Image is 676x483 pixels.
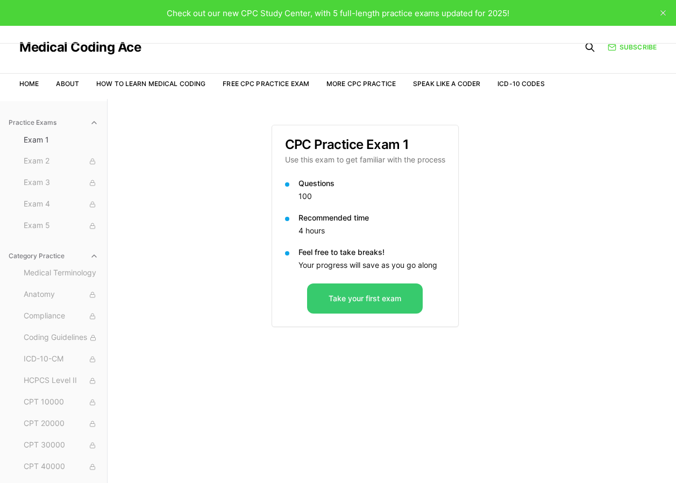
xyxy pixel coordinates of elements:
button: Exam 5 [19,217,103,235]
p: Recommended time [298,212,445,223]
span: Medical Terminology [24,267,98,279]
a: Free CPC Practice Exam [223,80,309,88]
button: ICD-10-CM [19,351,103,368]
button: Exam 1 [19,131,103,148]
span: Anatomy [24,289,98,301]
span: CPT 10000 [24,396,98,408]
a: ICD-10 Codes [497,80,544,88]
p: 4 hours [298,225,445,236]
a: More CPC Practice [326,80,396,88]
button: Coding Guidelines [19,329,103,346]
a: About [56,80,79,88]
button: CPT 20000 [19,415,103,432]
button: Practice Exams [4,114,103,131]
button: CPT 30000 [19,437,103,454]
p: Use this exam to get familiar with the process [285,154,445,165]
span: Exam 1 [24,134,98,145]
a: How to Learn Medical Coding [96,80,205,88]
button: Medical Terminology [19,265,103,282]
span: CPT 20000 [24,418,98,430]
button: Compliance [19,308,103,325]
p: Your progress will save as you go along [298,260,445,271]
button: CPT 40000 [19,458,103,475]
button: Category Practice [4,247,103,265]
button: Anatomy [19,286,103,303]
button: Exam 4 [19,196,103,213]
button: close [654,4,672,22]
h3: CPC Practice Exam 1 [285,138,445,151]
a: Home [19,80,39,88]
button: Take your first exam [307,283,423,314]
span: ICD-10-CM [24,353,98,365]
a: Subscribe [608,42,657,52]
button: CPT 10000 [19,394,103,411]
button: HCPCS Level II [19,372,103,389]
span: Exam 2 [24,155,98,167]
p: 100 [298,191,445,202]
span: Exam 5 [24,220,98,232]
p: Questions [298,178,445,189]
span: Coding Guidelines [24,332,98,344]
span: CPT 40000 [24,461,98,473]
span: Check out our new CPC Study Center, with 5 full-length practice exams updated for 2025! [167,8,509,18]
span: Exam 4 [24,198,98,210]
a: Speak Like a Coder [413,80,480,88]
p: Feel free to take breaks! [298,247,445,258]
button: Exam 2 [19,153,103,170]
span: HCPCS Level II [24,375,98,387]
a: Medical Coding Ace [19,41,141,54]
span: Exam 3 [24,177,98,189]
span: CPT 30000 [24,439,98,451]
span: Compliance [24,310,98,322]
button: Exam 3 [19,174,103,191]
